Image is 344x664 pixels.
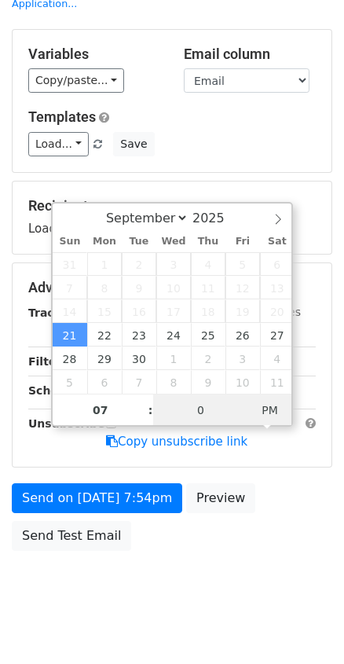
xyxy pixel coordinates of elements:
span: September 6, 2025 [260,252,295,276]
span: September 24, 2025 [156,323,191,347]
span: September 17, 2025 [156,299,191,323]
a: Preview [186,483,255,513]
span: September 8, 2025 [87,276,122,299]
a: Send Test Email [12,521,131,551]
span: September 2, 2025 [122,252,156,276]
a: Load... [28,132,89,156]
span: October 7, 2025 [122,370,156,394]
div: Loading... [28,197,316,238]
h5: Advanced [28,279,316,296]
span: Sun [53,237,87,247]
span: October 6, 2025 [87,370,122,394]
span: Wed [156,237,191,247]
span: September 29, 2025 [87,347,122,370]
span: September 3, 2025 [156,252,191,276]
input: Year [188,211,245,226]
span: September 1, 2025 [87,252,122,276]
span: September 16, 2025 [122,299,156,323]
span: September 27, 2025 [260,323,295,347]
input: Hour [53,394,148,426]
span: September 10, 2025 [156,276,191,299]
span: September 21, 2025 [53,323,87,347]
span: October 2, 2025 [191,347,225,370]
span: Click to toggle [248,394,291,426]
h5: Variables [28,46,160,63]
button: Save [113,132,154,156]
span: October 9, 2025 [191,370,225,394]
span: October 3, 2025 [225,347,260,370]
input: Minute [153,394,249,426]
span: September 4, 2025 [191,252,225,276]
a: Send on [DATE] 7:54pm [12,483,182,513]
span: : [148,394,153,426]
span: September 14, 2025 [53,299,87,323]
a: Copy unsubscribe link [106,435,247,449]
span: Mon [87,237,122,247]
span: October 4, 2025 [260,347,295,370]
span: September 26, 2025 [225,323,260,347]
span: September 25, 2025 [191,323,225,347]
span: October 10, 2025 [225,370,260,394]
span: October 8, 2025 [156,370,191,394]
span: September 5, 2025 [225,252,260,276]
span: Thu [191,237,225,247]
span: Sat [260,237,295,247]
span: October 1, 2025 [156,347,191,370]
span: September 15, 2025 [87,299,122,323]
span: September 12, 2025 [225,276,260,299]
span: September 7, 2025 [53,276,87,299]
strong: Tracking [28,306,81,319]
span: September 19, 2025 [225,299,260,323]
span: September 9, 2025 [122,276,156,299]
span: September 18, 2025 [191,299,225,323]
span: September 20, 2025 [260,299,295,323]
span: September 11, 2025 [191,276,225,299]
span: September 28, 2025 [53,347,87,370]
span: September 30, 2025 [122,347,156,370]
strong: Unsubscribe [28,417,105,430]
strong: Filters [28,355,68,368]
span: September 23, 2025 [122,323,156,347]
span: October 11, 2025 [260,370,295,394]
span: August 31, 2025 [53,252,87,276]
span: October 5, 2025 [53,370,87,394]
iframe: Chat Widget [265,589,344,664]
a: Templates [28,108,96,125]
h5: Recipients [28,197,316,215]
label: UTM Codes [240,304,301,321]
strong: Schedule [28,384,85,397]
span: September 22, 2025 [87,323,122,347]
h5: Email column [184,46,316,63]
span: Fri [225,237,260,247]
span: Tue [122,237,156,247]
span: September 13, 2025 [260,276,295,299]
a: Copy/paste... [28,68,124,93]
